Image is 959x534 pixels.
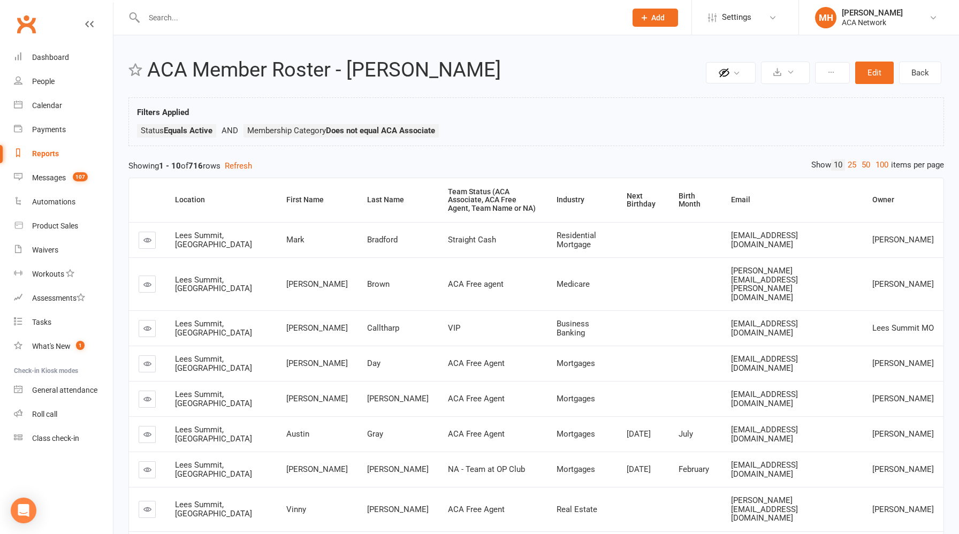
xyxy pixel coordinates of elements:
[811,159,944,171] div: Show items per page
[159,161,181,171] strong: 1 - 10
[141,126,212,135] span: Status
[679,429,693,439] span: July
[286,279,348,289] span: [PERSON_NAME]
[14,262,113,286] a: Workouts
[14,118,113,142] a: Payments
[14,310,113,334] a: Tasks
[872,279,934,289] span: [PERSON_NAME]
[147,59,703,81] h2: ACA Member Roster - [PERSON_NAME]
[32,149,59,158] div: Reports
[286,429,309,439] span: Austin
[286,323,348,333] span: [PERSON_NAME]
[11,498,36,523] div: Open Intercom Messenger
[731,495,798,523] span: [PERSON_NAME][EMAIL_ADDRESS][DOMAIN_NAME]
[14,45,113,70] a: Dashboard
[448,505,505,514] span: ACA Free Agent
[855,62,894,84] button: Edit
[286,358,348,368] span: [PERSON_NAME]
[831,159,845,171] a: 10
[14,334,113,358] a: What's New1
[326,126,435,135] strong: Does not equal ACA Associate
[448,358,505,368] span: ACA Free Agent
[137,108,189,117] strong: Filters Applied
[14,190,113,214] a: Automations
[367,358,380,368] span: Day
[14,70,113,94] a: People
[731,390,798,408] span: [EMAIL_ADDRESS][DOMAIN_NAME]
[247,126,435,135] span: Membership Category
[367,279,390,289] span: Brown
[32,222,78,230] div: Product Sales
[731,231,798,249] span: [EMAIL_ADDRESS][DOMAIN_NAME]
[731,354,798,373] span: [EMAIL_ADDRESS][DOMAIN_NAME]
[731,425,798,444] span: [EMAIL_ADDRESS][DOMAIN_NAME]
[627,192,661,209] div: Next Birthday
[557,196,608,204] div: Industry
[32,173,66,182] div: Messages
[557,464,595,474] span: Mortgages
[557,358,595,368] span: Mortgages
[627,429,651,439] span: [DATE]
[448,279,504,289] span: ACA Free agent
[32,410,57,418] div: Roll call
[557,319,589,338] span: Business Banking
[842,18,903,27] div: ACA Network
[845,159,859,171] a: 25
[859,159,873,171] a: 50
[557,231,596,249] span: Residential Mortgage
[14,238,113,262] a: Waivers
[14,166,113,190] a: Messages 107
[188,161,203,171] strong: 716
[32,125,66,134] div: Payments
[722,5,751,29] span: Settings
[32,294,85,302] div: Assessments
[731,266,798,302] span: [PERSON_NAME][EMAIL_ADDRESS][PERSON_NAME][DOMAIN_NAME]
[32,77,55,86] div: People
[175,319,252,338] span: Lees Summit, [GEOGRAPHIC_DATA]
[14,214,113,238] a: Product Sales
[557,279,590,289] span: Medicare
[175,196,268,204] div: Location
[32,246,58,254] div: Waivers
[367,235,398,245] span: Bradford
[679,464,709,474] span: February
[651,13,665,22] span: Add
[14,426,113,451] a: Class kiosk mode
[448,188,538,212] div: Team Status (ACA Associate, ACA Free Agent, Team Name or NA)
[32,434,79,443] div: Class check-in
[286,235,305,245] span: Mark
[557,505,597,514] span: Real Estate
[367,196,430,204] div: Last Name
[175,460,252,479] span: Lees Summit, [GEOGRAPHIC_DATA]
[367,429,383,439] span: Gray
[815,7,836,28] div: MH
[32,197,75,206] div: Automations
[872,429,934,439] span: [PERSON_NAME]
[175,390,252,408] span: Lees Summit, [GEOGRAPHIC_DATA]
[128,159,944,172] div: Showing of rows
[872,505,934,514] span: [PERSON_NAME]
[76,341,85,350] span: 1
[13,11,40,37] a: Clubworx
[175,354,252,373] span: Lees Summit, [GEOGRAPHIC_DATA]
[872,323,934,333] span: Lees Summit MO
[679,192,713,209] div: Birth Month
[73,172,88,181] span: 107
[731,460,798,479] span: [EMAIL_ADDRESS][DOMAIN_NAME]
[367,464,429,474] span: [PERSON_NAME]
[842,8,903,18] div: [PERSON_NAME]
[286,196,349,204] div: First Name
[32,53,69,62] div: Dashboard
[286,394,348,403] span: [PERSON_NAME]
[14,402,113,426] a: Roll call
[557,394,595,403] span: Mortgages
[164,126,212,135] strong: Equals Active
[448,323,460,333] span: VIP
[448,394,505,403] span: ACA Free Agent
[448,464,525,474] span: NA - Team at OP Club
[32,386,97,394] div: General attendance
[448,235,496,245] span: Straight Cash
[872,196,935,204] div: Owner
[175,425,252,444] span: Lees Summit, [GEOGRAPHIC_DATA]
[32,318,51,326] div: Tasks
